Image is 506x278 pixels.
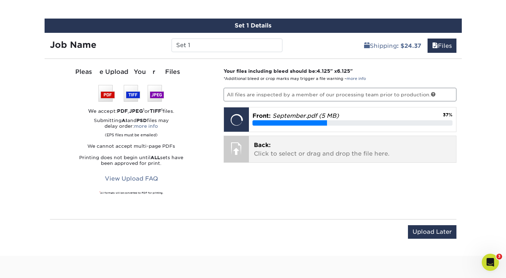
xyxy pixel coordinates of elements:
[397,42,421,49] b: : $24.37
[254,142,271,148] span: Back:
[50,67,213,77] div: Please Upload Your Files
[347,76,366,81] a: more info
[50,107,213,115] div: We accept: , or files.
[50,143,213,149] p: We cannot accept multi-page PDFs
[50,191,213,195] div: All formats will be converted to PDF for printing.
[100,172,163,186] a: View Upload FAQ
[364,42,370,49] span: shipping
[143,107,144,112] sup: 1
[408,225,456,239] input: Upload Later
[150,155,160,160] strong: ALL
[161,107,163,112] sup: 1
[254,141,451,158] p: Click to select or drag and drop the file here.
[172,39,282,52] input: Enter a job name
[50,118,213,138] p: Submitting and files may delay order:
[137,118,147,123] strong: PSD
[337,68,350,74] span: 6.125
[150,108,161,114] strong: TIFF
[224,88,456,101] p: All files are inspected by a member of our processing team prior to production.
[252,112,271,119] span: Front:
[428,39,456,53] a: Files
[317,68,330,74] span: 4.125
[50,40,96,50] strong: Job Name
[117,108,128,114] strong: PDF
[129,108,143,114] strong: JPEG
[482,254,499,271] iframe: Intercom live chat
[50,155,213,166] p: Printing does not begin until sets have been approved for print.
[359,39,426,53] a: Shipping: $24.37
[224,68,353,74] strong: Your files including bleed should be: " x "
[496,254,502,259] span: 3
[224,76,366,81] small: *Additional bleed or crop marks may trigger a file warning –
[134,123,158,129] a: more info
[105,129,158,138] small: (EPS files must be emailed)
[122,118,127,123] strong: AI
[99,191,100,193] sup: 1
[45,19,462,33] div: Set 1 Details
[272,112,339,119] em: September.pdf (5 MB)
[98,85,164,102] img: We accept: PSD, TIFF, or JPEG (JPG)
[432,42,438,49] span: files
